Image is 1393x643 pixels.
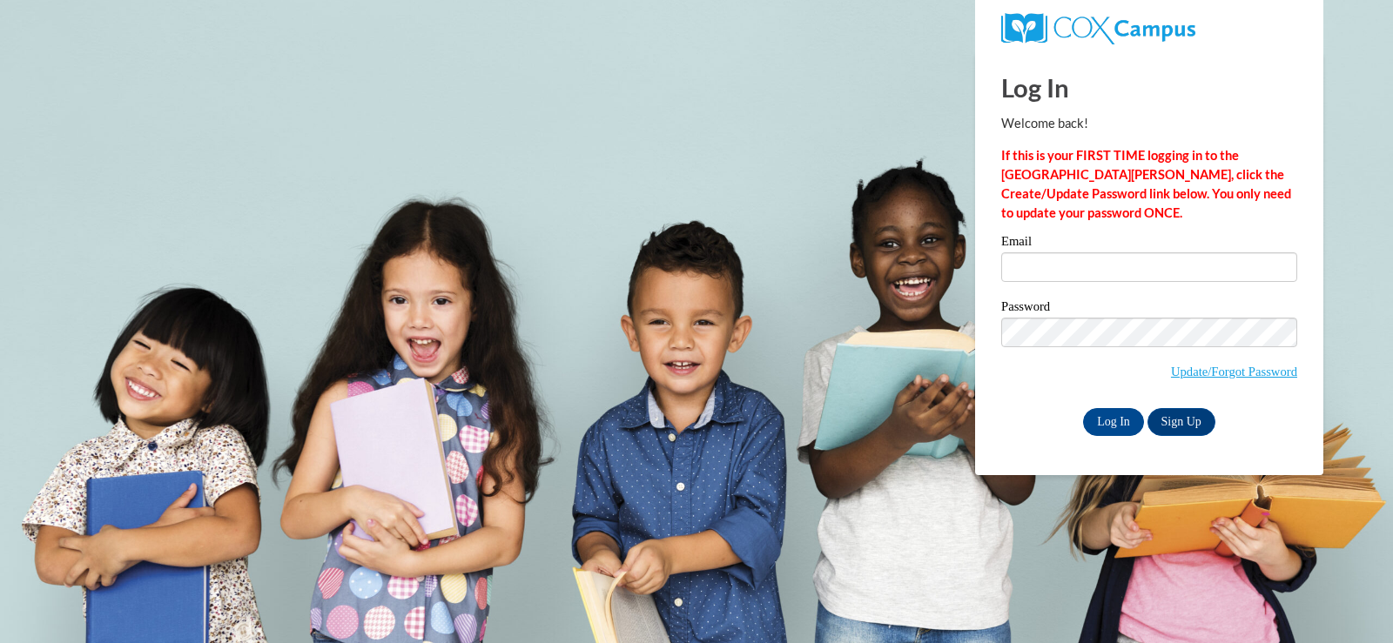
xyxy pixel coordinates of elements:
[1001,235,1297,252] label: Email
[1171,365,1297,378] a: Update/Forgot Password
[1001,70,1297,105] h1: Log In
[1001,148,1291,220] strong: If this is your FIRST TIME logging in to the [GEOGRAPHIC_DATA][PERSON_NAME], click the Create/Upd...
[1001,114,1297,133] p: Welcome back!
[1083,408,1144,436] input: Log In
[1001,20,1195,35] a: COX Campus
[1001,13,1195,44] img: COX Campus
[1001,300,1297,318] label: Password
[1147,408,1215,436] a: Sign Up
